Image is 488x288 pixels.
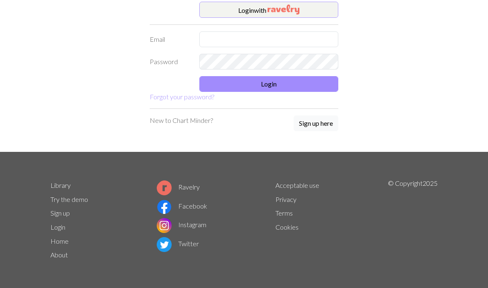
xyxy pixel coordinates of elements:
[157,199,172,214] img: Facebook logo
[199,76,338,92] button: Login
[388,178,438,262] p: © Copyright 2025
[294,115,338,132] a: Sign up here
[275,223,299,231] a: Cookies
[50,237,69,245] a: Home
[268,5,299,14] img: Ravelry
[294,115,338,131] button: Sign up here
[275,181,319,189] a: Acceptable use
[157,202,207,210] a: Facebook
[157,221,206,228] a: Instagram
[145,31,194,47] label: Email
[275,195,297,203] a: Privacy
[157,237,172,252] img: Twitter logo
[157,240,199,247] a: Twitter
[50,209,70,217] a: Sign up
[145,54,194,70] label: Password
[275,209,293,217] a: Terms
[157,218,172,233] img: Instagram logo
[157,183,200,191] a: Ravelry
[50,223,65,231] a: Login
[157,180,172,195] img: Ravelry logo
[50,181,71,189] a: Library
[50,251,68,259] a: About
[199,2,338,18] button: Loginwith
[50,195,88,203] a: Try the demo
[150,93,214,101] a: Forgot your password?
[150,115,213,125] p: New to Chart Minder?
